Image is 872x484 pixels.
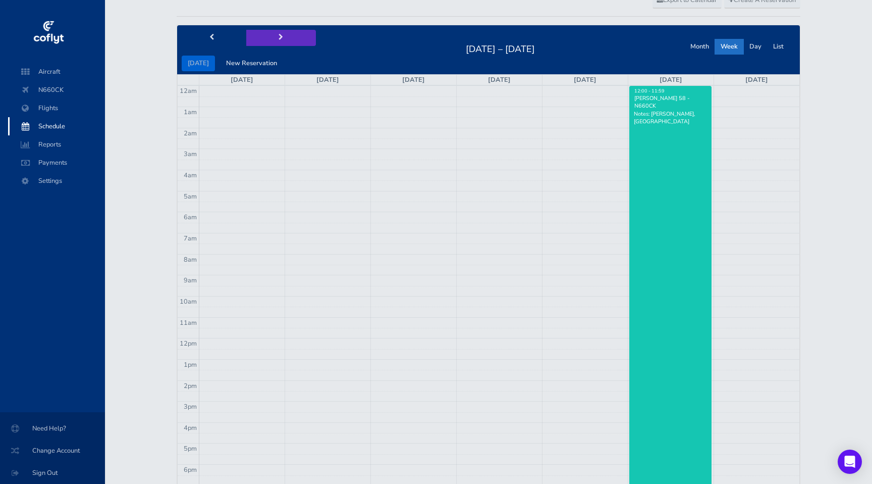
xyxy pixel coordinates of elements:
button: [DATE] [182,56,215,71]
span: 12pm [180,339,197,348]
a: [DATE] [316,75,339,84]
button: Week [715,39,744,55]
button: Day [743,39,768,55]
button: New Reservation [220,56,283,71]
span: 12:00 - 11:59 [634,88,665,94]
a: [DATE] [231,75,253,84]
span: Payments [18,154,95,172]
p: Notes: [PERSON_NAME], [GEOGRAPHIC_DATA] [634,110,707,125]
a: [DATE] [488,75,511,84]
span: 1pm [184,360,197,369]
button: prev [177,30,247,45]
a: [DATE] [574,75,596,84]
span: 4pm [184,423,197,432]
span: 12am [180,86,197,95]
span: 6am [184,213,197,222]
span: 8am [184,255,197,264]
div: Open Intercom Messenger [838,450,862,474]
img: coflyt logo [32,18,65,48]
span: 9am [184,276,197,285]
span: Aircraft [18,63,95,81]
span: 10am [180,297,197,306]
span: Flights [18,99,95,117]
span: 2am [184,129,197,138]
span: Need Help? [12,419,93,438]
span: Reports [18,135,95,154]
span: Sign Out [12,464,93,482]
span: 3pm [184,402,197,411]
span: 6pm [184,465,197,474]
span: 4am [184,171,197,180]
button: Month [684,39,715,55]
h2: [DATE] – [DATE] [460,41,541,55]
button: List [767,39,790,55]
span: Settings [18,172,95,190]
button: next [246,30,316,45]
span: 7am [184,234,197,243]
div: [PERSON_NAME] 58 - N660CK [634,94,707,110]
span: 11am [180,318,197,327]
span: 3am [184,150,197,159]
span: 1am [184,108,197,117]
span: Change Account [12,442,93,460]
span: 5am [184,192,197,201]
a: [DATE] [660,75,682,84]
span: Schedule [18,117,95,135]
a: [DATE] [402,75,425,84]
a: [DATE] [745,75,768,84]
span: N660CK [18,81,95,99]
span: 2pm [184,381,197,391]
span: 5pm [184,444,197,453]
